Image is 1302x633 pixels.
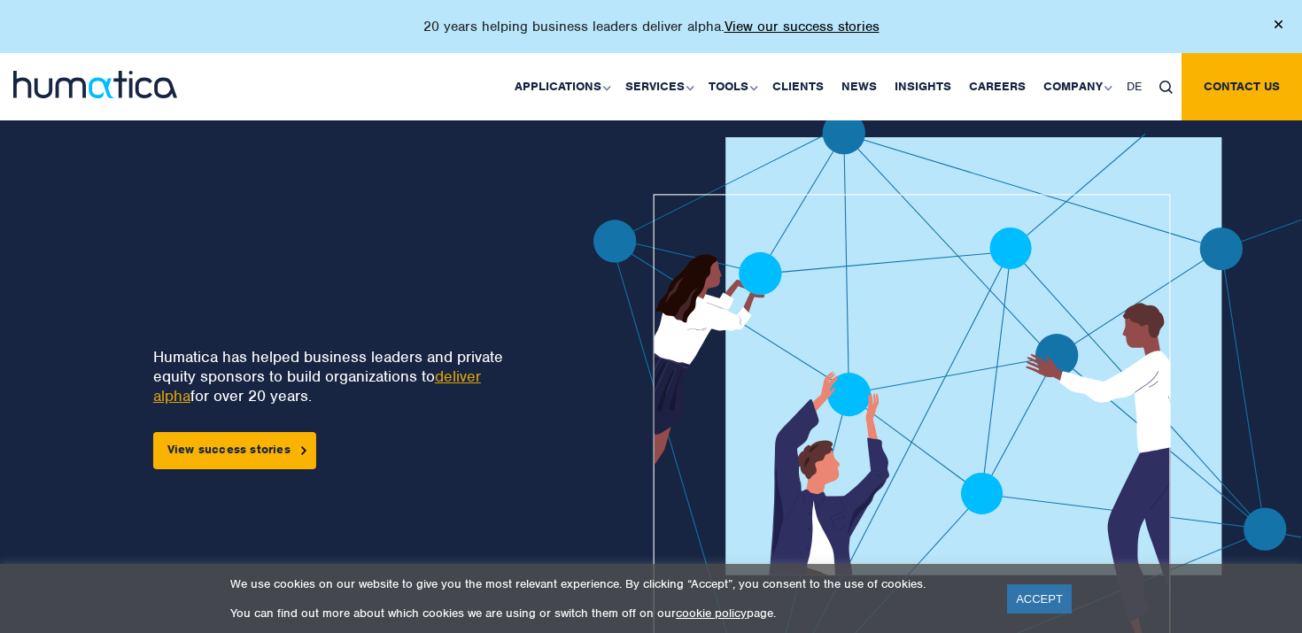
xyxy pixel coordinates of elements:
a: View our success stories [725,18,880,35]
a: News [833,53,886,120]
a: ACCEPT [1007,584,1072,614]
p: You can find out more about which cookies we are using or switch them off on our page. [230,606,985,621]
a: Services [616,53,700,120]
span: DE [1127,79,1142,94]
a: cookie policy [676,606,747,621]
a: Contact us [1182,53,1302,120]
a: Clients [763,53,833,120]
img: arrowicon [301,446,306,454]
a: Applications [506,53,616,120]
p: Humatica has helped business leaders and private equity sponsors to build organizations to for ov... [153,347,534,405]
p: 20 years helping business leaders deliver alpha. [423,18,880,35]
a: Insights [886,53,960,120]
a: Tools [700,53,763,120]
a: Company [1035,53,1118,120]
a: DE [1118,53,1151,120]
img: search_icon [1159,81,1173,94]
a: deliver alpha [153,367,481,405]
a: Careers [960,53,1035,120]
img: logo [13,71,177,98]
p: We use cookies on our website to give you the most relevant experience. By clicking “Accept”, you... [230,576,985,591]
a: View success stories [153,432,316,469]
